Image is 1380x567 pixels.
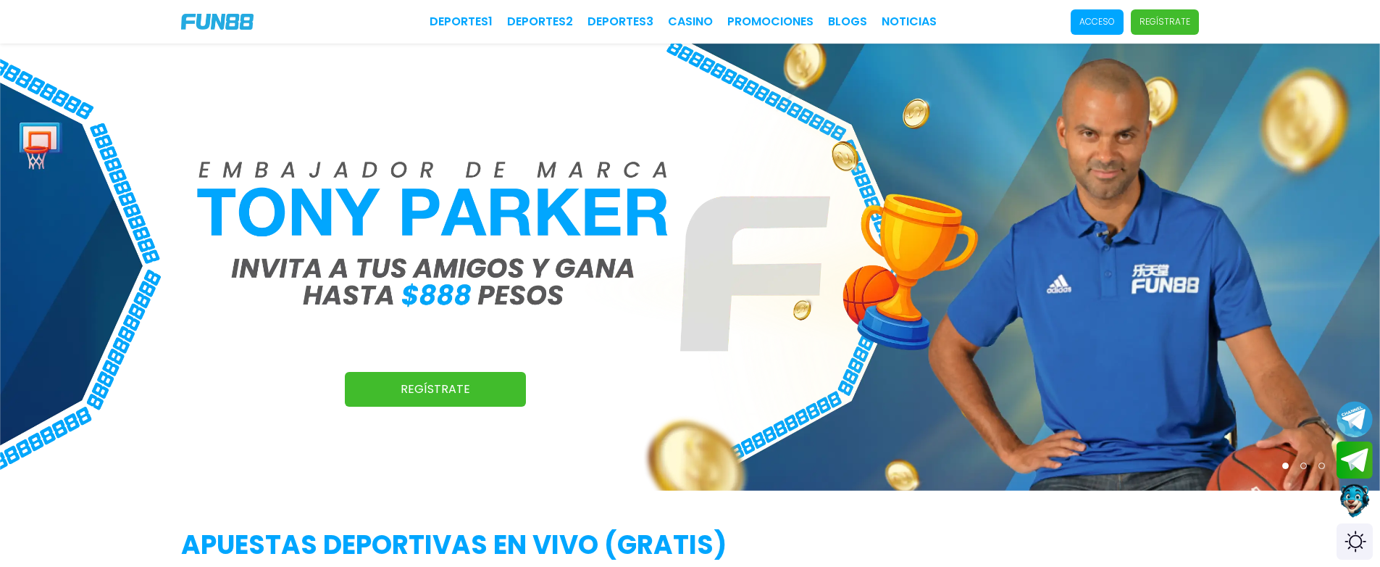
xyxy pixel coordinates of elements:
img: Company Logo [181,14,254,30]
a: Deportes3 [587,13,653,30]
a: Promociones [727,13,814,30]
a: Deportes1 [430,13,493,30]
a: Regístrate [345,372,526,407]
a: NOTICIAS [882,13,937,30]
div: Switch theme [1337,523,1373,560]
p: Regístrate [1139,15,1190,28]
a: Deportes2 [507,13,573,30]
a: CASINO [668,13,713,30]
a: BLOGS [828,13,867,30]
p: Acceso [1079,15,1115,28]
h2: APUESTAS DEPORTIVAS EN VIVO (gratis) [181,526,1199,565]
button: Join telegram [1337,442,1373,479]
button: Join telegram channel [1337,400,1373,438]
button: Contact customer service [1337,482,1373,520]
